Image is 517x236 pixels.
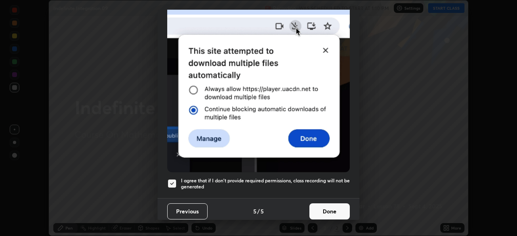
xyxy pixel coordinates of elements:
h4: / [257,207,260,215]
h4: 5 [253,207,256,215]
h4: 5 [261,207,264,215]
button: Previous [167,203,208,219]
h5: I agree that if I don't provide required permissions, class recording will not be generated [181,178,350,190]
button: Done [309,203,350,219]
